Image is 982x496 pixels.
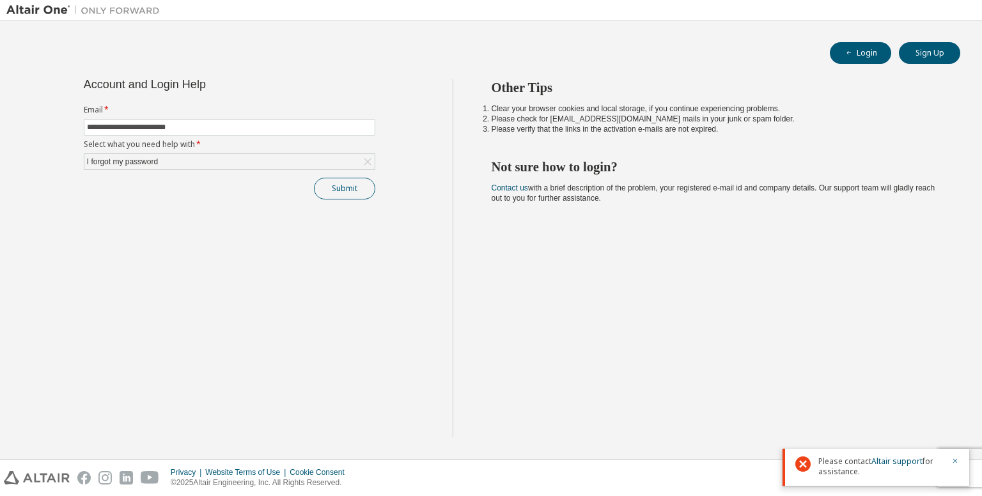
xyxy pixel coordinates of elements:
span: Please contact for assistance. [818,456,944,477]
li: Clear your browser cookies and local storage, if you continue experiencing problems. [492,104,938,114]
label: Select what you need help with [84,139,375,150]
p: © 2025 Altair Engineering, Inc. All Rights Reserved. [171,477,352,488]
div: Account and Login Help [84,79,317,89]
button: Submit [314,178,375,199]
a: Contact us [492,183,528,192]
label: Email [84,105,375,115]
li: Please check for [EMAIL_ADDRESS][DOMAIN_NAME] mails in your junk or spam folder. [492,114,938,124]
a: Altair support [871,456,923,467]
div: Website Terms of Use [205,467,290,477]
li: Please verify that the links in the activation e-mails are not expired. [492,124,938,134]
img: facebook.svg [77,471,91,484]
h2: Not sure how to login? [492,159,938,175]
img: altair_logo.svg [4,471,70,484]
button: Login [830,42,891,64]
img: instagram.svg [98,471,112,484]
img: youtube.svg [141,471,159,484]
div: I forgot my password [85,155,160,169]
span: with a brief description of the problem, your registered e-mail id and company details. Our suppo... [492,183,935,203]
button: Sign Up [899,42,960,64]
h2: Other Tips [492,79,938,96]
div: Privacy [171,467,205,477]
div: I forgot my password [84,154,375,169]
div: Cookie Consent [290,467,352,477]
img: linkedin.svg [120,471,133,484]
img: Altair One [6,4,166,17]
